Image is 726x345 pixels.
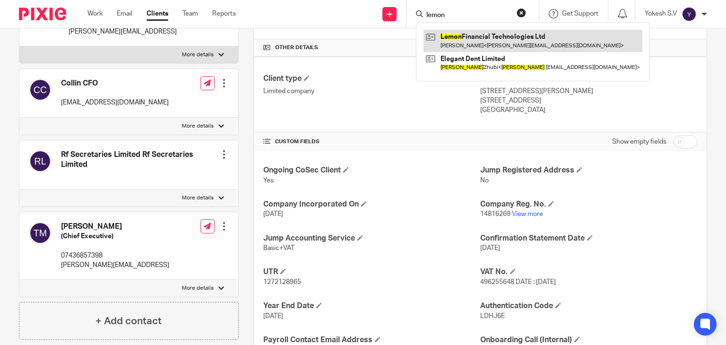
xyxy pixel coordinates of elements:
[19,8,66,20] img: Pixie
[480,177,489,184] span: No
[182,122,214,130] p: More details
[562,10,598,17] span: Get Support
[29,222,52,244] img: svg%3E
[69,27,177,36] p: [PERSON_NAME][EMAIL_ADDRESS]
[61,222,169,232] h4: [PERSON_NAME]
[61,98,169,107] p: [EMAIL_ADDRESS][DOMAIN_NAME]
[95,314,162,328] h4: + Add contact
[117,9,132,18] a: Email
[263,138,480,146] h4: CUSTOM FIELDS
[612,137,666,147] label: Show empty fields
[263,165,480,175] h4: Ongoing CoSec Client
[61,78,169,88] h4: Collin CFO
[263,245,294,251] span: Basic+VAT
[263,335,480,345] h4: Payroll Contact Email Address
[480,233,697,243] h4: Confirmation Statement Date
[480,267,697,277] h4: VAT No.
[480,165,697,175] h4: Jump Registered Address
[682,7,697,22] img: svg%3E
[61,260,169,270] p: [PERSON_NAME][EMAIL_ADDRESS]
[275,44,318,52] span: Other details
[517,8,526,17] button: Clear
[87,9,103,18] a: Work
[263,177,274,184] span: Yes
[263,233,480,243] h4: Jump Accounting Service
[263,74,480,84] h4: Client type
[61,150,219,170] h4: Rf Secretaries Limited Rf Secretaries Limited
[182,9,198,18] a: Team
[212,9,236,18] a: Reports
[182,194,214,202] p: More details
[263,199,480,209] h4: Company Incorporated On
[480,313,505,319] span: LDHJ6E
[480,211,510,217] span: 14816269
[263,267,480,277] h4: UTR
[480,335,697,345] h4: Onboarding Call (Internal)
[425,11,510,20] input: Search
[147,9,168,18] a: Clients
[182,51,214,59] p: More details
[61,232,169,241] h5: (Chief Executive)
[263,86,480,96] p: Limited company
[480,301,697,311] h4: Authentication Code
[263,211,283,217] span: [DATE]
[480,96,697,105] p: [STREET_ADDRESS]
[480,199,697,209] h4: Company Reg. No.
[263,301,480,311] h4: Year End Date
[29,150,52,172] img: svg%3E
[480,86,697,96] p: [STREET_ADDRESS][PERSON_NAME]
[263,279,301,285] span: 1272128965
[512,211,543,217] a: View more
[480,245,500,251] span: [DATE]
[645,9,677,18] p: Yokesh S.V
[263,313,283,319] span: [DATE]
[182,285,214,292] p: More details
[61,251,169,260] p: 07436857398
[480,279,556,285] span: 496255648 DATE : [DATE]
[480,105,697,115] p: [GEOGRAPHIC_DATA]
[29,78,52,101] img: svg%3E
